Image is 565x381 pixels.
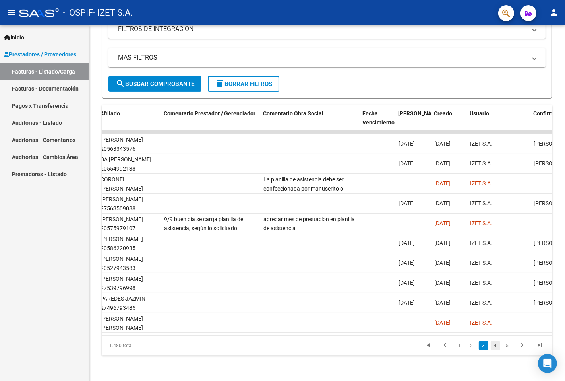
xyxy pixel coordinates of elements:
mat-icon: person [549,8,559,17]
span: [DATE] [434,319,451,326]
span: Borrar Filtros [215,80,272,87]
span: [DATE] [434,200,451,206]
div: [PERSON_NAME] 20575979107 [101,215,158,233]
div: [PERSON_NAME] 27539796998 [101,274,158,293]
span: Comentario Prestador / Gerenciador [164,110,255,117]
span: [DATE] [434,299,451,306]
span: La planilla de asistencia debe ser confeccionada por manuscrito o digitalmente pero impresa al mo... [263,176,349,246]
a: go to next page [515,341,530,350]
div: PAREDES JAZMIN 27496793485 [101,294,158,313]
mat-icon: search [116,79,125,88]
datatable-header-cell: Creado [431,105,466,140]
li: page 5 [501,339,513,352]
mat-icon: menu [6,8,16,17]
span: Buscar Comprobante [116,80,194,87]
span: [DATE] [434,240,451,246]
div: [PERSON_NAME] 20527943583 [101,255,158,273]
div: 1.480 total [102,336,190,356]
div: [PERSON_NAME] 20563343576 [101,135,158,154]
span: IZET S.A. [470,240,492,246]
datatable-header-cell: Fecha Confimado [395,105,431,140]
div: DA [PERSON_NAME] 20554992138 [101,155,158,173]
span: [DATE] [399,140,415,147]
span: [DATE] [399,200,415,206]
div: [PERSON_NAME] 20586220935 [101,235,158,253]
span: [DATE] [434,180,451,187]
span: - OSPIF [63,4,93,21]
mat-panel-title: FILTROS DE INTEGRACION [118,25,526,33]
datatable-header-cell: Afiliado [97,105,161,140]
button: Borrar Filtros [208,76,279,92]
span: IZET S.A. [470,220,492,226]
span: [DATE] [399,260,415,266]
div: Open Intercom Messenger [538,354,557,373]
div: [PERSON_NAME] [PERSON_NAME] 20583088270 [101,314,158,341]
span: IZET S.A. [470,160,492,167]
span: IZET S.A. [470,140,492,147]
a: go to last page [532,341,547,350]
span: [DATE] [434,140,451,147]
span: Prestadores / Proveedores [4,50,76,59]
li: page 2 [466,339,478,352]
button: Buscar Comprobante [108,76,201,92]
li: page 1 [454,339,466,352]
span: IZET S.A. [470,180,492,187]
a: 2 [467,341,476,350]
span: IZET S.A. [470,200,492,206]
datatable-header-cell: Comentario Prestador / Gerenciador [161,105,260,140]
span: Comentario Obra Social [263,110,323,117]
mat-panel-title: MAS FILTROS [118,53,526,62]
span: IZET S.A. [470,319,492,326]
datatable-header-cell: Usuario [466,105,530,140]
datatable-header-cell: Comentario Obra Social [260,105,359,140]
span: Creado [434,110,452,117]
span: [PERSON_NAME] [398,110,441,117]
a: 1 [455,341,464,350]
span: 9/9 buen día se carga planilla de asistencia, según lo solicitado [164,216,243,231]
span: agregar mes de prestacion en planilla de asistencia [263,216,355,231]
span: [DATE] [434,160,451,167]
span: [DATE] [434,260,451,266]
span: IZET S.A. [470,260,492,266]
a: go to first page [420,341,435,350]
span: Afiliado [100,110,120,117]
span: IZET S.A. [470,299,492,306]
mat-expansion-panel-header: MAS FILTROS [108,48,546,67]
span: [DATE] [399,299,415,306]
a: 5 [503,341,512,350]
span: [DATE] [399,280,415,286]
li: page 4 [490,339,501,352]
a: 3 [479,341,488,350]
datatable-header-cell: Fecha Vencimiento [359,105,395,140]
a: go to previous page [437,341,453,350]
span: [DATE] [434,220,451,226]
mat-icon: delete [215,79,224,88]
a: 4 [491,341,500,350]
span: IZET S.A. [470,280,492,286]
div: CORONEL [PERSON_NAME] [PERSON_NAME] 20497478074 [101,175,158,211]
span: [DATE] [434,280,451,286]
mat-expansion-panel-header: FILTROS DE INTEGRACION [108,19,546,39]
span: - IZET S.A. [93,4,133,21]
div: [PERSON_NAME] 27563509088 [101,195,158,213]
span: Fecha Vencimiento [362,110,395,126]
span: [DATE] [399,160,415,167]
span: Inicio [4,33,24,42]
span: [DATE] [399,240,415,246]
span: Usuario [470,110,489,117]
li: page 3 [478,339,490,352]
